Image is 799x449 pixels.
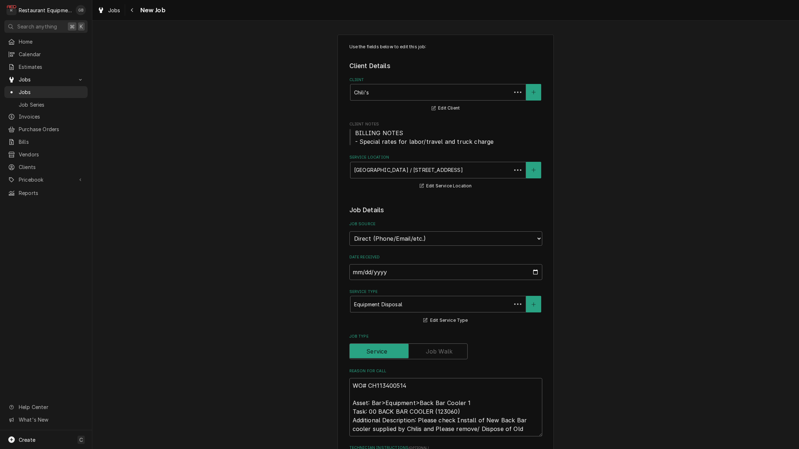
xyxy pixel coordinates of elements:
[19,151,84,158] span: Vendors
[349,289,542,295] label: Service Type
[4,61,88,73] a: Estimates
[76,5,86,15] div: Gary Beaver's Avatar
[4,74,88,85] a: Go to Jobs
[19,176,73,183] span: Pricebook
[19,138,84,146] span: Bills
[6,5,17,15] div: Restaurant Equipment Diagnostics's Avatar
[531,302,536,307] svg: Create New Service
[4,36,88,48] a: Home
[349,61,542,71] legend: Client Details
[349,121,542,146] div: Client Notes
[419,182,473,191] button: Edit Service Location
[19,403,83,411] span: Help Center
[349,368,542,374] label: Reason For Call
[431,104,461,113] button: Edit Client
[4,111,88,123] a: Invoices
[19,416,83,423] span: What's New
[4,414,88,426] a: Go to What's New
[349,44,542,50] p: Use the fields below to edit this job:
[422,316,469,325] button: Edit Service Type
[4,20,88,33] button: Search anything⌘K
[531,168,536,173] svg: Create New Location
[526,84,541,101] button: Create New Client
[19,189,84,197] span: Reports
[349,254,542,280] div: Date Received
[349,155,542,160] label: Service Location
[19,125,84,133] span: Purchase Orders
[19,163,84,171] span: Clients
[4,48,88,60] a: Calendar
[4,123,88,135] a: Purchase Orders
[4,99,88,111] a: Job Series
[4,136,88,148] a: Bills
[349,121,542,127] span: Client Notes
[76,5,86,15] div: GB
[349,129,542,146] span: Client Notes
[19,113,84,120] span: Invoices
[349,77,542,83] label: Client
[4,148,88,160] a: Vendors
[349,205,542,215] legend: Job Details
[127,4,138,16] button: Navigate back
[349,368,542,436] div: Reason For Call
[19,437,35,443] span: Create
[70,23,75,30] span: ⌘
[349,221,542,245] div: Job Source
[349,334,542,339] label: Job Type
[19,38,84,45] span: Home
[4,86,88,98] a: Jobs
[79,436,83,444] span: C
[355,129,494,145] span: BILLING NOTES - Special rates for labor/travel and truck charge
[19,6,72,14] div: Restaurant Equipment Diagnostics
[4,187,88,199] a: Reports
[349,264,542,280] input: yyyy-mm-dd
[17,23,57,30] span: Search anything
[138,5,165,15] span: New Job
[349,289,542,325] div: Service Type
[108,6,120,14] span: Jobs
[531,90,536,95] svg: Create New Client
[349,155,542,190] div: Service Location
[94,4,123,16] a: Jobs
[6,5,17,15] div: R
[19,63,84,71] span: Estimates
[349,221,542,227] label: Job Source
[526,162,541,178] button: Create New Location
[526,296,541,312] button: Create New Service
[349,77,542,113] div: Client
[4,161,88,173] a: Clients
[19,101,84,108] span: Job Series
[349,254,542,260] label: Date Received
[19,50,84,58] span: Calendar
[4,174,88,186] a: Go to Pricebook
[80,23,83,30] span: K
[349,334,542,359] div: Job Type
[4,401,88,413] a: Go to Help Center
[19,76,73,83] span: Jobs
[349,378,542,436] textarea: WO# CH113400514 Asset: Bar>Equipment>Back Bar Cooler 1 Task: 00 BACK BAR COOLER (123060) Addition...
[19,88,84,96] span: Jobs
